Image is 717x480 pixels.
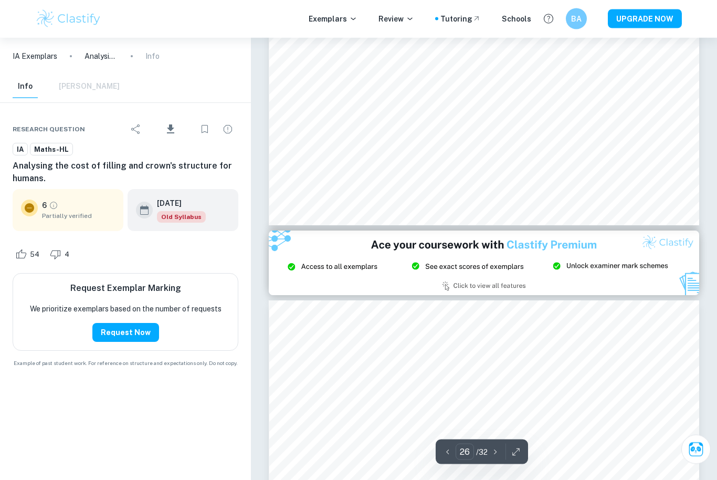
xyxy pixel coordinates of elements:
[59,249,75,260] span: 4
[49,201,58,210] a: Grade partially verified
[681,435,711,464] button: Ask Clai
[30,143,73,156] a: Maths-HL
[13,75,38,98] button: Info
[13,246,45,263] div: Like
[540,10,557,28] button: Help and Feedback
[194,119,215,140] div: Bookmark
[85,50,118,62] p: Analysing the cost of filling and crown's structure for humans.
[566,8,587,29] button: BA
[35,8,102,29] img: Clastify logo
[571,13,583,25] h6: BA
[13,359,238,367] span: Example of past student work. For reference on structure and expectations only. Do not copy.
[13,144,27,155] span: IA
[13,143,28,156] a: IA
[13,160,238,185] h6: Analysing the cost of filling and crown's structure for humans.
[125,119,146,140] div: Share
[70,282,181,295] h6: Request Exemplar Marking
[309,13,357,25] p: Exemplars
[30,303,222,315] p: We prioritize exemplars based on the number of requests
[149,116,192,143] div: Download
[92,323,159,342] button: Request Now
[157,211,206,223] div: Although this IA is written for the old math syllabus (last exam in November 2020), the current I...
[378,13,414,25] p: Review
[24,249,45,260] span: 54
[440,13,481,25] a: Tutoring
[47,246,75,263] div: Dislike
[145,50,160,62] p: Info
[13,124,85,134] span: Research question
[42,211,115,221] span: Partially verified
[217,119,238,140] div: Report issue
[502,13,531,25] a: Schools
[157,211,206,223] span: Old Syllabus
[269,231,699,296] img: Ad
[476,446,488,458] p: / 32
[157,197,197,209] h6: [DATE]
[13,50,57,62] a: IA Exemplars
[608,9,682,28] button: UPGRADE NOW
[30,144,72,155] span: Maths-HL
[42,200,47,211] p: 6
